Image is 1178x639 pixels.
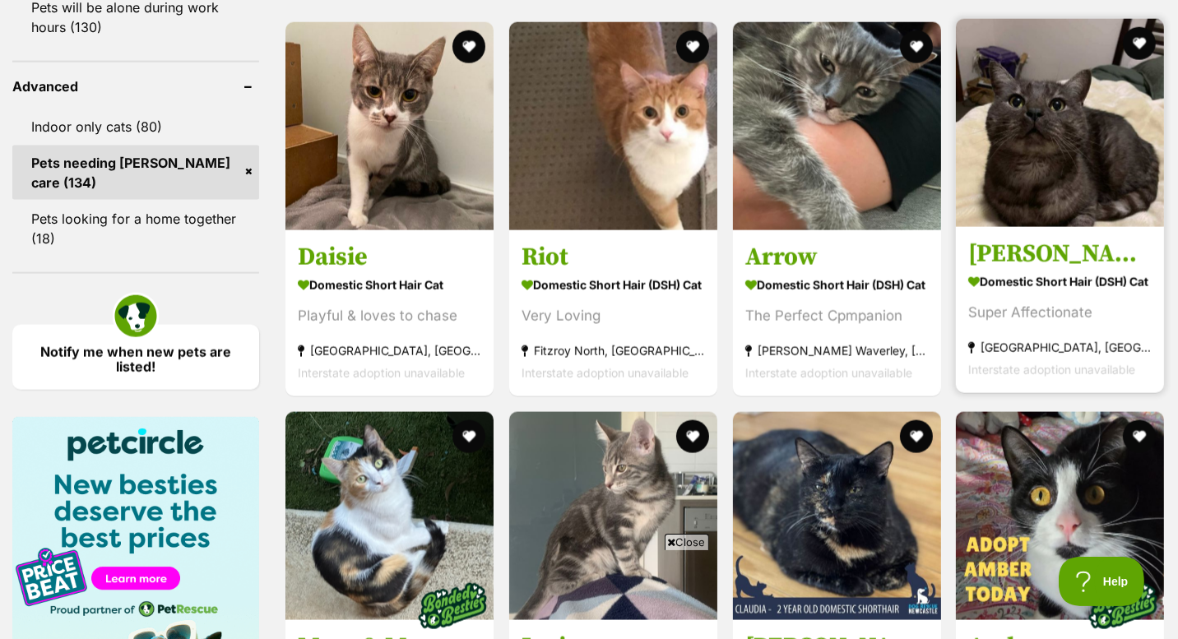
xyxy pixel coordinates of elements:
a: Indoor only cats (80) [12,109,259,144]
span: Interstate adoption unavailable [745,366,912,380]
img: Riot - Domestic Short Hair (DSH) Cat [509,22,717,230]
img: Arrow - Domestic Short Hair (DSH) Cat [733,22,941,230]
button: favourite [452,30,485,63]
strong: Fitzroy North, [GEOGRAPHIC_DATA] [522,340,705,362]
span: Interstate adoption unavailable [522,366,689,380]
strong: Domestic Short Hair Cat [298,273,481,297]
img: Maya & Morgan🌻🌼 - Domestic Short Hair (DSH) Cat [285,412,494,620]
span: Interstate adoption unavailable [298,366,465,380]
h3: Arrow [745,242,929,273]
span: Close [665,534,709,550]
a: Riot Domestic Short Hair (DSH) Cat Very Loving Fitzroy North, [GEOGRAPHIC_DATA] Interstate adopti... [509,229,717,396]
img: Milo - Domestic Short Hair (DSH) Cat [956,19,1164,227]
h3: Riot [522,242,705,273]
span: Interstate adoption unavailable [968,363,1135,377]
strong: Domestic Short Hair (DSH) Cat [745,273,929,297]
a: Pets looking for a home together (18) [12,201,259,256]
img: Claudia - 2 Year Old Domestic Short Hair - Domestic Short Hair (DSH) Cat [733,412,941,620]
button: favourite [1123,27,1156,60]
button: favourite [899,420,932,453]
a: Daisie Domestic Short Hair Cat Playful & loves to chase [GEOGRAPHIC_DATA], [GEOGRAPHIC_DATA] Inte... [285,229,494,396]
a: [PERSON_NAME] Domestic Short Hair (DSH) Cat Super Affectionate [GEOGRAPHIC_DATA], [GEOGRAPHIC_DAT... [956,226,1164,393]
strong: Domestic Short Hair (DSH) Cat [522,273,705,297]
iframe: Help Scout Beacon - Open [1059,557,1145,606]
button: favourite [899,30,932,63]
h3: [PERSON_NAME] [968,238,1152,270]
h3: Daisie [298,242,481,273]
button: favourite [1123,420,1156,453]
strong: [GEOGRAPHIC_DATA], [GEOGRAPHIC_DATA] [968,336,1152,359]
header: Advanced [12,79,259,94]
a: Notify me when new pets are listed! [12,325,259,390]
a: Arrow Domestic Short Hair (DSH) Cat The Perfect Cpmpanion [PERSON_NAME] Waverley, [GEOGRAPHIC_DAT... [733,229,941,396]
div: Super Affectionate [968,302,1152,324]
strong: [PERSON_NAME] Waverley, [GEOGRAPHIC_DATA] [745,340,929,362]
div: Very Loving [522,305,705,327]
div: The Perfect Cpmpanion [745,305,929,327]
img: Daisie - Domestic Short Hair Cat [285,22,494,230]
div: Playful & loves to chase [298,305,481,327]
iframe: Advertisement [290,557,888,631]
img: Amber - Domestic Short Hair (DSH) Cat [956,412,1164,620]
strong: [GEOGRAPHIC_DATA], [GEOGRAPHIC_DATA] [298,340,481,362]
button: favourite [676,420,709,453]
button: favourite [452,420,485,453]
button: favourite [676,30,709,63]
strong: Domestic Short Hair (DSH) Cat [968,270,1152,294]
a: Pets needing [PERSON_NAME] care (134) [12,146,259,200]
img: Janis - Domestic Short Hair (DSH) Cat [509,412,717,620]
